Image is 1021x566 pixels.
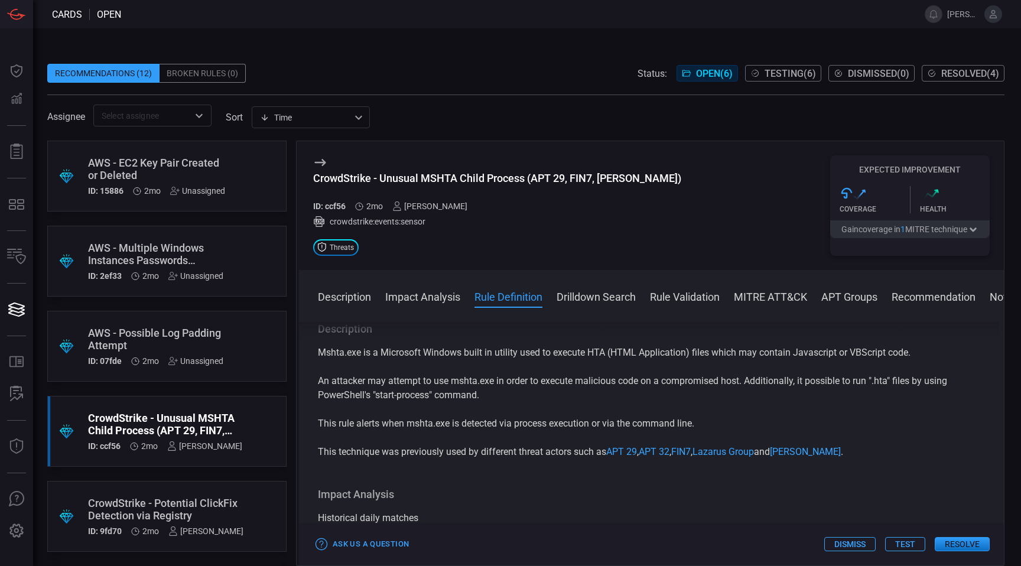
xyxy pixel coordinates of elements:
div: Unassigned [168,356,223,366]
p: Mshta.exe is a Microsoft Windows built in utility used to execute HTA (HTML Application) files wh... [318,346,985,360]
button: ALERT ANALYSIS [2,380,31,408]
span: Jul 09, 2025 4:08 AM [141,441,158,451]
div: CrowdStrike - Potential ClickFix Detection via Registry [88,497,243,522]
div: Recommendations (12) [47,64,160,83]
button: Rule Catalog [2,348,31,376]
button: Rule Definition [474,289,542,303]
h3: Impact Analysis [318,487,985,502]
button: Dashboard [2,57,31,85]
div: CrowdStrike - Unusual MSHTA Child Process (APT 29, FIN7, Muddy Waters) [88,412,242,437]
button: Inventory [2,243,31,271]
div: crowdstrike:events:sensor [313,216,681,227]
button: Drilldown Search [557,289,636,303]
button: Reports [2,138,31,166]
h5: ID: ccf56 [88,441,121,451]
h5: ID: 07fde [88,356,122,366]
span: 1 [900,225,905,234]
h5: ID: 15886 [88,186,123,196]
button: Open [191,108,207,124]
button: MITRE - Detection Posture [2,190,31,219]
p: An attacker may attempt to use mshta.exe in order to execute malicious code on a compromised host... [318,374,985,402]
span: Assignee [47,111,85,122]
button: Resolved(4) [922,65,1004,82]
button: Ask Us a Question [313,535,412,554]
div: Unassigned [170,186,225,196]
div: AWS - EC2 Key Pair Created or Deleted [88,157,225,181]
button: Test [885,537,925,551]
span: Jul 16, 2025 7:51 AM [142,271,159,281]
a: [PERSON_NAME] [770,446,841,457]
div: AWS - Multiple Windows Instances Passwords Retrieved by the Same User [88,242,223,266]
button: Cards [2,295,31,324]
span: Dismissed ( 0 ) [848,68,909,79]
h5: ID: 2ef33 [88,271,122,281]
h5: ID: 9fd70 [88,526,122,536]
span: Jul 16, 2025 7:51 AM [144,186,161,196]
p: This technique was previously used by different threat actors such as , , , and . [318,445,985,459]
div: Time [260,112,351,123]
div: Broken Rules (0) [160,64,246,83]
h5: ID: ccf56 [313,201,346,211]
span: Jul 09, 2025 4:08 AM [366,201,383,211]
span: Status: [638,68,667,79]
span: Jul 09, 2025 4:06 AM [142,526,159,536]
a: Lazarus Group [692,446,754,457]
button: MITRE ATT&CK [734,289,807,303]
span: open [97,9,121,20]
input: Select assignee [97,108,188,123]
span: Open ( 6 ) [696,68,733,79]
button: Testing(6) [745,65,821,82]
div: AWS - Possible Log Padding Attempt [88,327,223,352]
button: Recommendation [892,289,976,303]
div: Health [920,205,990,213]
button: Impact Analysis [385,289,460,303]
button: Detections [2,85,31,113]
div: Coverage [840,205,910,213]
button: Description [318,289,371,303]
span: Testing ( 6 ) [765,68,816,79]
span: Jul 16, 2025 7:51 AM [142,356,159,366]
h5: Expected Improvement [830,165,990,174]
p: This rule alerts when mshta.exe is detected via process execution or via the command line. [318,417,985,431]
button: Open(6) [677,65,738,82]
button: APT Groups [821,289,877,303]
div: [PERSON_NAME] [392,201,467,211]
label: sort [226,112,243,123]
span: [PERSON_NAME].[PERSON_NAME] [947,9,980,19]
a: APT 32 [639,446,669,457]
div: [PERSON_NAME] [168,526,243,536]
button: Ask Us A Question [2,485,31,513]
button: Preferences [2,517,31,545]
button: Dismiss [824,537,876,551]
button: Threat Intelligence [2,432,31,461]
span: Resolved ( 4 ) [941,68,999,79]
button: Resolve [935,537,990,551]
span: Cards [52,9,82,20]
button: Rule Validation [650,289,720,303]
a: FIN7 [671,446,691,457]
div: Unassigned [168,271,223,281]
div: CrowdStrike - Unusual MSHTA Child Process (APT 29, FIN7, Muddy Waters) [313,172,681,184]
span: Threats [330,244,354,251]
button: Dismissed(0) [828,65,915,82]
div: [PERSON_NAME] [167,441,242,451]
div: Historical daily matches [318,511,985,525]
button: Gaincoverage in1MITRE technique [830,220,990,238]
button: Notes [990,289,1018,303]
a: APT 29 [606,446,637,457]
